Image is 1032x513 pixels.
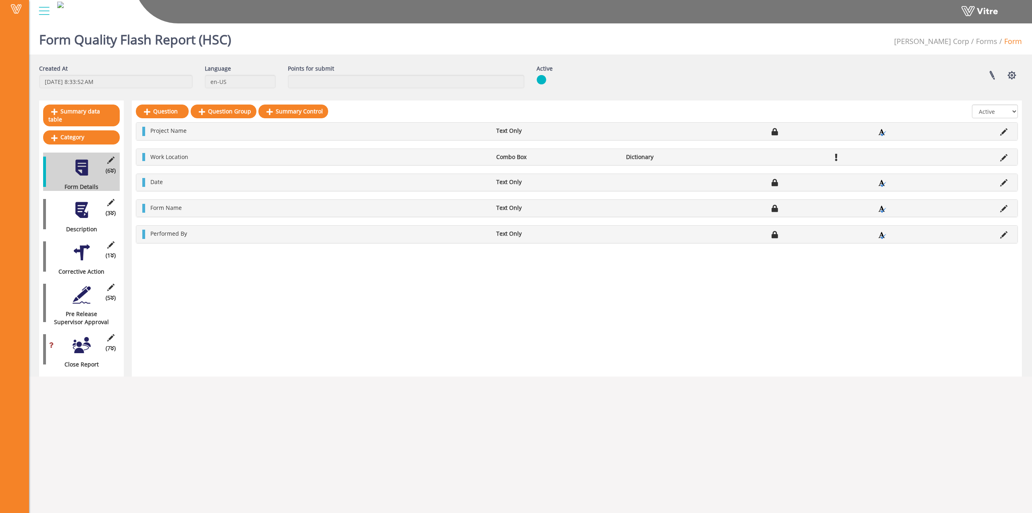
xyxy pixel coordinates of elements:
[43,268,114,276] div: Corrective Action
[106,294,116,302] span: (5 )
[288,65,334,73] label: Points for submit
[106,251,116,260] span: (1 )
[150,230,187,237] span: Performed By
[537,65,553,73] label: Active
[622,153,752,161] li: Dictionary
[39,65,68,73] label: Created At
[106,167,116,175] span: (6 )
[136,105,189,118] a: Question
[492,127,622,135] li: Text Only
[57,2,64,8] img: 145bab0d-ac9d-4db8-abe7-48df42b8fa0a.png
[258,105,328,118] a: Summary Control
[492,204,622,212] li: Text Only
[150,153,188,161] span: Work Location
[43,183,114,191] div: Form Details
[43,225,114,233] div: Description
[150,178,163,186] span: Date
[39,20,231,54] h1: Form Quality Flash Report (HSC)
[492,178,622,186] li: Text Only
[106,209,116,217] span: (3 )
[976,36,997,46] a: Forms
[150,127,187,134] span: Project Name
[537,75,546,85] img: yes
[191,105,256,118] a: Question Group
[106,344,116,352] span: (7 )
[492,153,622,161] li: Combo Box
[43,130,120,144] a: Category
[43,105,120,126] a: Summary data table
[150,204,182,211] span: Form Name
[43,310,114,326] div: Pre Release Supervisor Approval
[894,36,969,46] span: 210
[997,36,1022,47] li: Form
[205,65,231,73] label: Language
[492,230,622,238] li: Text Only
[43,360,114,369] div: Close Report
